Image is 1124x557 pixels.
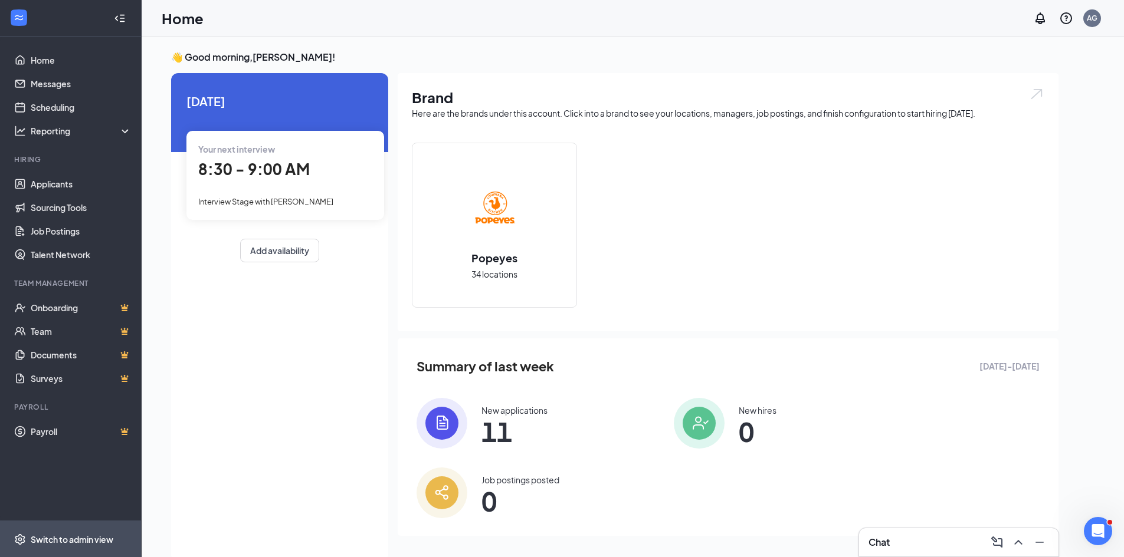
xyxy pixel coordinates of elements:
[198,144,275,154] span: Your next interview
[31,296,132,319] a: OnboardingCrown
[171,51,1059,64] h3: 👋 Good morning, [PERSON_NAME] !
[1087,13,1097,23] div: AG
[14,533,26,545] svg: Settings
[31,420,132,443] a: PayrollCrown
[481,474,559,486] div: Job postings posted
[471,268,517,281] span: 34 locations
[979,360,1040,373] span: [DATE] - [DATE]
[739,421,776,442] span: 0
[31,95,132,119] a: Scheduling
[31,48,132,72] a: Home
[412,107,1044,119] div: Here are the brands under this account. Click into a brand to see your locations, managers, job p...
[198,159,310,179] span: 8:30 - 9:00 AM
[31,219,132,243] a: Job Postings
[417,467,467,518] img: icon
[31,125,132,137] div: Reporting
[31,319,132,343] a: TeamCrown
[198,197,333,206] span: Interview Stage with [PERSON_NAME]
[1059,11,1073,25] svg: QuestionInfo
[31,367,132,390] a: SurveysCrown
[31,172,132,196] a: Applicants
[417,356,554,377] span: Summary of last week
[240,239,319,262] button: Add availability
[14,402,129,412] div: Payroll
[1033,11,1047,25] svg: Notifications
[674,398,725,449] img: icon
[457,170,532,246] img: Popeyes
[481,421,548,442] span: 11
[1011,535,1025,549] svg: ChevronUp
[31,72,132,95] a: Messages
[1029,87,1044,101] img: open.6027fd2a22e1237b5b06.svg
[114,12,126,24] svg: Collapse
[31,533,113,545] div: Switch to admin view
[1030,533,1049,552] button: Minimize
[14,125,26,137] svg: Analysis
[186,92,373,110] span: [DATE]
[988,533,1007,552] button: ComposeMessage
[1084,517,1112,545] iframe: Intercom live chat
[481,404,548,416] div: New applications
[1033,535,1047,549] svg: Minimize
[14,154,129,164] div: Hiring
[460,251,529,265] h2: Popeyes
[412,87,1044,107] h1: Brand
[31,196,132,219] a: Sourcing Tools
[14,278,129,288] div: Team Management
[13,12,25,24] svg: WorkstreamLogo
[417,398,467,449] img: icon
[869,536,890,549] h3: Chat
[162,8,204,28] h1: Home
[481,490,559,512] span: 0
[990,535,1004,549] svg: ComposeMessage
[31,343,132,367] a: DocumentsCrown
[739,404,776,416] div: New hires
[1009,533,1028,552] button: ChevronUp
[31,243,132,266] a: Talent Network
